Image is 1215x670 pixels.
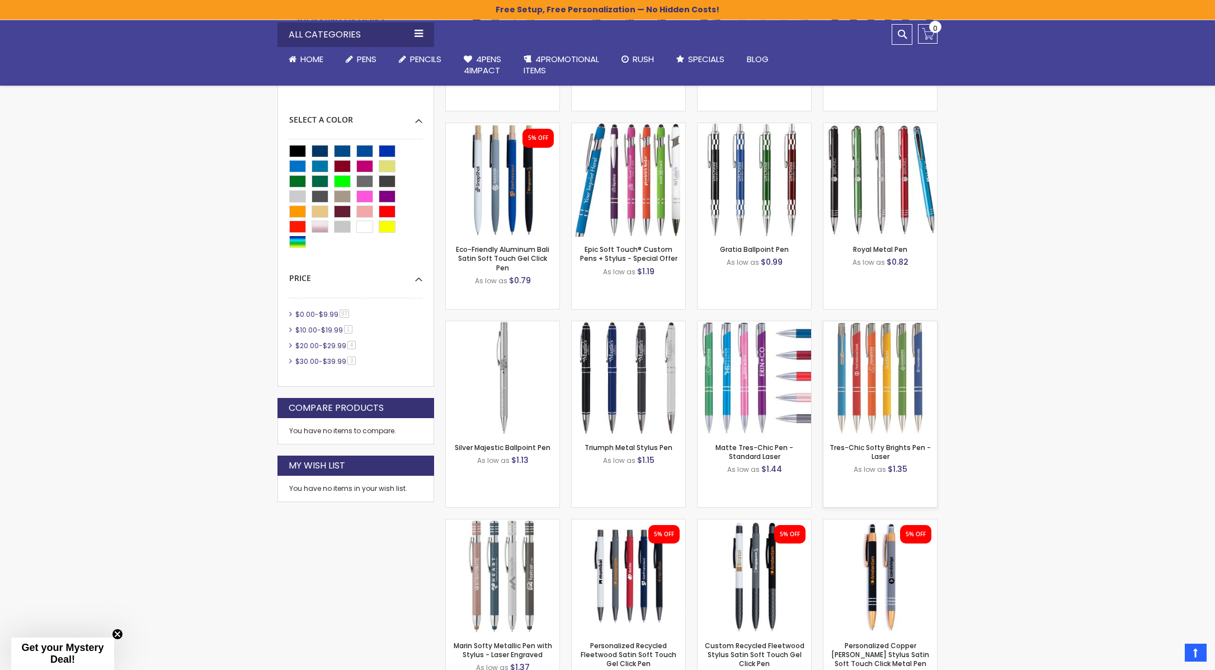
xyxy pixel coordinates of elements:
a: Matte Tres-Chic Pen - Standard Laser [715,443,793,461]
strong: My Wish List [289,460,345,472]
img: Gratia Ballpoint Pen [698,123,811,237]
span: Home [300,53,323,65]
a: Gratia Ballpoint Pen [720,245,789,254]
span: Specials [688,53,724,65]
span: As low as [603,456,635,465]
span: $19.99 [321,325,343,335]
span: As low as [475,276,507,285]
span: As low as [727,257,759,267]
span: 4 [347,341,356,349]
span: As low as [854,465,886,474]
img: Eco-Friendly Aluminum Bali Satin Soft Touch Gel Click Pen [446,123,559,237]
a: Eco-Friendly Aluminum Bali Satin Soft Touch Gel Click Pen [456,245,549,272]
a: Matte Tres-Chic Pen - Standard Laser [698,321,811,330]
a: $30.00-$39.993 [293,357,360,366]
a: Triumph Metal Stylus Pen [572,321,685,330]
div: All Categories [277,22,434,47]
button: Close teaser [112,629,123,640]
span: 3 [347,357,356,365]
span: 4Pens 4impact [464,53,501,76]
span: $0.79 [509,275,531,286]
span: Rush [633,53,654,65]
a: Tres-Chic Softy Brights Pen - Laser [823,321,937,330]
a: $10.00-$19.991 [293,325,356,335]
a: Rush [610,47,665,72]
a: $20.00-$29.994 [293,341,360,350]
span: $0.00 [295,310,315,319]
a: Personalized Copper [PERSON_NAME] Stylus Satin Soft Touch Click Metal Pen [831,641,929,668]
span: $1.19 [637,266,654,277]
span: $9.99 [319,310,338,319]
a: $0.00-$9.9997 [293,310,353,319]
a: Personalized Copper Penny Stylus Satin Soft Touch Click Metal Pen [823,519,937,528]
img: Marin Softy Metallic Pen with Stylus - Laser Engraved [446,519,559,633]
div: You have no items to compare. [277,418,434,444]
span: 97 [340,310,349,318]
a: 0 [918,24,938,44]
span: Blog [747,53,769,65]
a: Triumph Metal Stylus Pen [585,443,672,452]
span: Pens [357,53,376,65]
span: 4PROMOTIONAL ITEMS [524,53,599,76]
a: 4Pens4impact [453,47,512,83]
img: Matte Tres-Chic Pen - Standard Laser [698,321,811,435]
div: 5% OFF [528,134,548,142]
span: $39.99 [323,357,346,366]
a: Silver Majestic Ballpoint Pen [455,443,550,452]
a: Tres-Chic Softy Brights Pen - Laser [830,443,931,461]
span: As low as [853,257,885,267]
span: $20.00 [295,341,319,350]
span: $29.99 [323,341,346,350]
img: Epic Soft Touch® Custom Pens + Stylus - Special Offer [572,123,685,237]
a: Home [277,47,335,72]
a: Marin Softy Metallic Pen with Stylus - Laser Engraved [454,641,552,659]
strong: Compare Products [289,402,384,414]
div: 5% OFF [654,531,674,538]
span: As low as [477,456,510,465]
a: Specials [665,47,736,72]
div: Get your Mystery Deal!Close teaser [11,638,114,670]
img: Silver Majestic Ballpoint Pen [446,321,559,435]
a: Pencils [388,47,453,72]
img: Custom Recycled Fleetwood Stylus Satin Soft Touch Gel Click Pen [698,519,811,633]
a: Pens [335,47,388,72]
a: LaserMax® Pens8 [293,77,362,86]
a: 4PROMOTIONALITEMS [512,47,610,83]
a: Custom Recycled Fleetwood Stylus Satin Soft Touch Gel Click Pen [698,519,811,528]
span: As low as [603,267,635,277]
div: You have no items in your wish list. [289,484,422,493]
div: 5% OFF [906,531,926,538]
a: Custom Recycled Fleetwood Stylus Satin Soft Touch Gel Click Pen [705,641,804,668]
a: Personalized Recycled Fleetwood Satin Soft Touch Gel Click Pen [572,519,685,528]
span: As low as [727,465,760,474]
img: Personalized Copper Penny Stylus Satin Soft Touch Click Metal Pen [823,519,937,633]
a: Marin Softy Metallic Pen with Stylus - Laser Engraved [446,519,559,528]
a: Blog [736,47,780,72]
a: Royal Metal Pen [823,123,937,132]
span: Get your Mystery Deal! [21,642,103,665]
img: Personalized Recycled Fleetwood Satin Soft Touch Gel Click Pen [572,519,685,633]
span: $10.00 [295,325,317,335]
span: $0.82 [887,256,908,268]
img: Tres-Chic Softy Brights Pen - Laser [823,321,937,435]
a: Epic Soft Touch® Custom Pens + Stylus - Special Offer [572,123,685,132]
a: Royal Metal Pen [853,245,907,254]
div: Price [289,265,422,284]
span: $1.15 [637,455,654,466]
span: $0.99 [761,256,783,268]
img: Triumph Metal Stylus Pen [572,321,685,435]
img: Royal Metal Pen [823,123,937,237]
span: $1.44 [761,463,782,475]
iframe: Google Customer Reviews [1123,640,1215,670]
span: 0 [933,23,938,34]
span: $30.00 [295,357,319,366]
span: $1.35 [888,463,907,475]
a: Epic Soft Touch® Custom Pens + Stylus - Special Offer [580,245,677,263]
a: Silver Majestic Ballpoint Pen [446,321,559,330]
a: Eco-Friendly Aluminum Bali Satin Soft Touch Gel Click Pen [446,123,559,132]
span: 1 [344,325,352,334]
span: $1.13 [511,455,529,466]
span: Pencils [410,53,441,65]
a: Gratia Ballpoint Pen [698,123,811,132]
div: 5% OFF [780,531,800,538]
